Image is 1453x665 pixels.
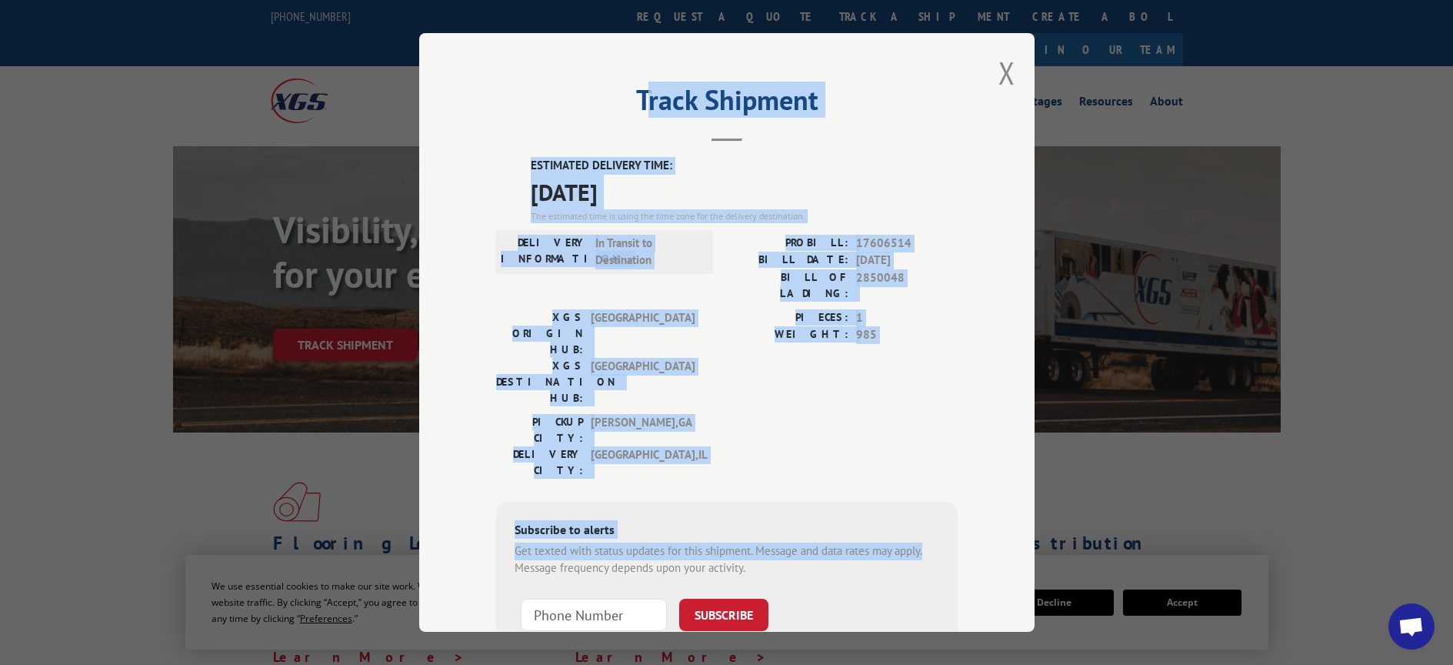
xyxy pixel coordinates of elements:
[531,175,958,209] span: [DATE]
[591,309,695,358] span: [GEOGRAPHIC_DATA]
[591,446,695,479] span: [GEOGRAPHIC_DATA] , IL
[998,52,1015,93] button: Close modal
[515,543,939,577] div: Get texted with status updates for this shipment. Message and data rates may apply. Message frequ...
[496,414,583,446] label: PICKUP CITY:
[856,309,958,327] span: 1
[856,326,958,344] span: 985
[727,269,848,302] label: BILL OF LADING:
[727,252,848,269] label: BILL DATE:
[595,235,699,269] span: In Transit to Destination
[531,157,958,175] label: ESTIMATED DELIVERY TIME:
[496,446,583,479] label: DELIVERY CITY:
[496,309,583,358] label: XGS ORIGIN HUB:
[727,235,848,252] label: PROBILL:
[496,89,958,119] h2: Track Shipment
[521,599,667,631] input: Phone Number
[1388,603,1435,650] div: Open chat
[591,358,695,406] span: [GEOGRAPHIC_DATA]
[727,309,848,327] label: PIECES:
[856,269,958,302] span: 2850048
[679,599,768,631] button: SUBSCRIBE
[531,209,958,223] div: The estimated time is using the time zone for the delivery destination.
[496,358,583,406] label: XGS DESTINATION HUB:
[501,235,588,269] label: DELIVERY INFORMATION:
[856,252,958,269] span: [DATE]
[591,414,695,446] span: [PERSON_NAME] , GA
[856,235,958,252] span: 17606514
[515,520,939,543] div: Subscribe to alerts
[727,326,848,344] label: WEIGHT:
